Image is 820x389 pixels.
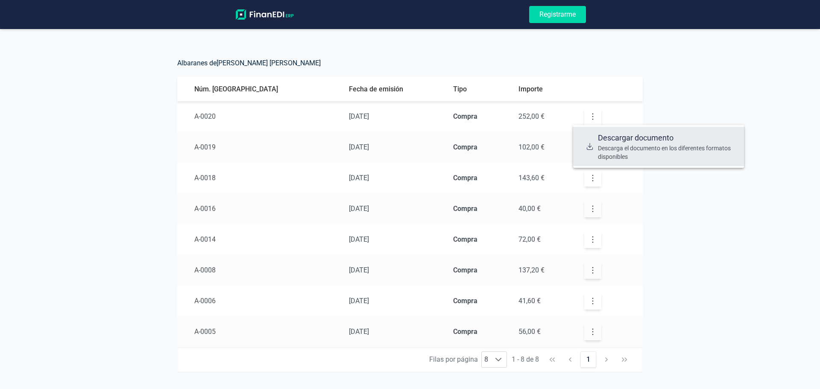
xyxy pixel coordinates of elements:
[598,132,737,144] span: Descargar documento
[194,328,216,336] span: A-0005
[518,266,545,274] span: 137,20 €
[429,354,478,365] span: Filas por página
[453,266,477,274] strong: Compra
[194,112,216,120] span: A-0020
[453,143,477,151] strong: Compra
[529,6,586,23] button: Registrarme
[518,174,545,182] span: 143,60 €
[349,235,369,243] span: [DATE]
[349,266,369,274] span: [DATE]
[453,235,477,243] strong: Compra
[598,144,737,161] span: Descarga el documento en los diferentes formatos disponibles
[194,143,216,151] span: A-0019
[453,112,477,120] strong: Compra
[508,351,542,368] span: 1 - 8 de 8
[194,266,216,274] span: A-0008
[518,85,543,93] span: Importe
[453,297,477,305] strong: Compra
[194,297,216,305] span: A-0006
[518,112,545,120] span: 252,00 €
[453,174,477,182] strong: Compra
[194,205,216,213] span: A-0016
[349,85,403,93] span: Fecha de emisión
[349,297,369,305] span: [DATE]
[580,351,597,368] button: 1
[194,174,216,182] span: A-0018
[234,9,296,20] img: logo
[482,352,491,367] span: 8
[453,85,467,93] span: Tipo
[194,235,216,243] span: A-0014
[518,143,545,151] span: 102,00 €
[177,56,643,77] h5: Albaranes de [PERSON_NAME] [PERSON_NAME]
[349,112,369,120] span: [DATE]
[194,85,278,93] span: Núm. [GEOGRAPHIC_DATA]
[518,297,541,305] span: 41,60 €
[518,328,541,336] span: 56,00 €
[453,328,477,336] strong: Compra
[453,205,477,213] strong: Compra
[349,174,369,182] span: [DATE]
[349,143,369,151] span: [DATE]
[518,205,541,213] span: 40,00 €
[349,328,369,336] span: [DATE]
[518,235,541,243] span: 72,00 €
[349,205,369,213] span: [DATE]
